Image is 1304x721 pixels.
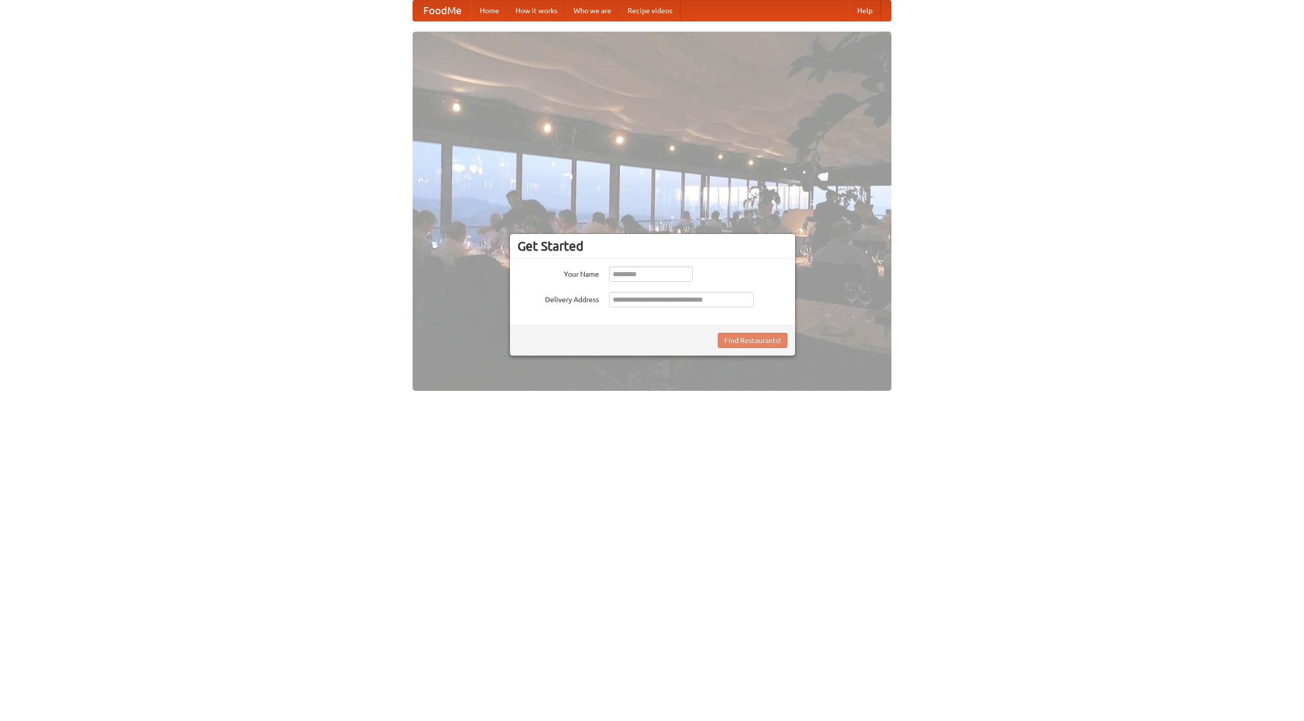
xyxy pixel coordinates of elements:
a: Who we are [565,1,619,21]
a: How it works [507,1,565,21]
a: FoodMe [413,1,472,21]
h3: Get Started [518,238,787,254]
label: Delivery Address [518,292,599,305]
a: Help [849,1,881,21]
a: Home [472,1,507,21]
button: Find Restaurants! [718,333,787,348]
label: Your Name [518,266,599,279]
a: Recipe videos [619,1,681,21]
